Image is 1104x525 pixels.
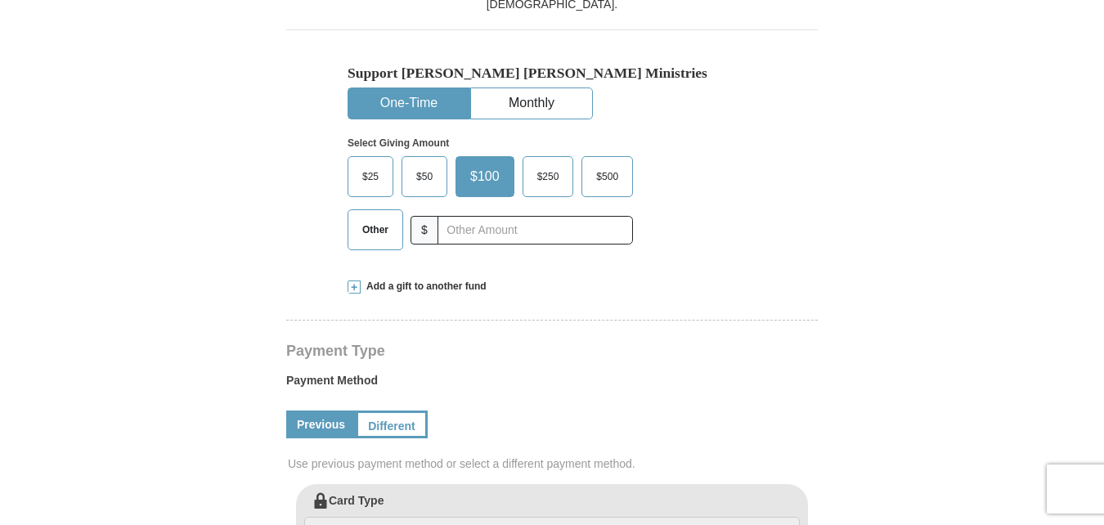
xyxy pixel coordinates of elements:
[462,164,508,189] span: $100
[348,88,469,119] button: One-Time
[356,411,428,438] a: Different
[588,164,626,189] span: $500
[438,216,633,245] input: Other Amount
[529,164,568,189] span: $250
[348,137,449,149] strong: Select Giving Amount
[348,65,756,82] h5: Support [PERSON_NAME] [PERSON_NAME] Ministries
[408,164,441,189] span: $50
[286,372,818,397] label: Payment Method
[411,216,438,245] span: $
[361,280,487,294] span: Add a gift to another fund
[288,455,819,472] span: Use previous payment method or select a different payment method.
[354,164,387,189] span: $25
[286,344,818,357] h4: Payment Type
[471,88,592,119] button: Monthly
[286,411,356,438] a: Previous
[354,218,397,242] span: Other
